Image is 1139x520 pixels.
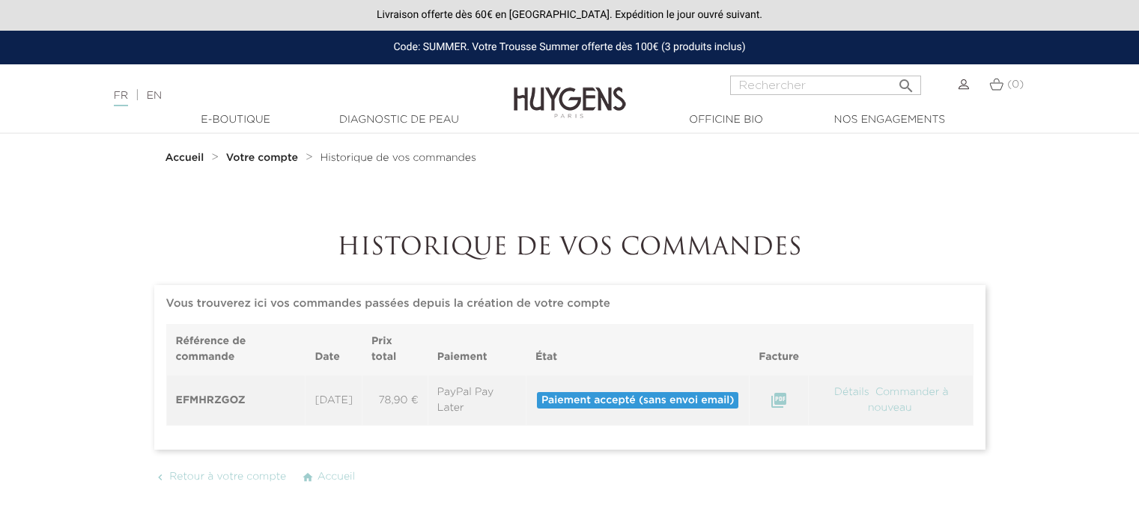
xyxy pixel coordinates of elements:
a:  [770,395,788,406]
a: FR [114,91,128,106]
th: Référence de commande [166,325,306,376]
i:  [770,391,788,409]
span: (0) [1007,79,1024,90]
a: Détails [833,387,871,397]
img: Huygens [514,63,626,120]
div: | [106,87,464,105]
td: 78,90 € [362,375,428,426]
th: État [526,325,749,376]
span: Historique de vos commandes [321,153,476,163]
input: Rechercher [730,76,921,95]
i:  [302,471,314,483]
a: Accueil [165,152,207,164]
th: Facture [750,325,809,376]
i:  [154,471,166,483]
th: Paiement [428,325,526,376]
a: Votre compte [226,152,302,164]
a:  Accueil [302,471,355,483]
span: Paiement accepté (sans envoi email) [537,392,738,409]
a: EN [147,91,162,101]
a: E-Boutique [161,112,311,128]
a: Officine Bio [651,112,801,128]
button:  [893,71,920,91]
th: EFMHRZGOZ [166,375,306,426]
a: Commander à nouveau [868,387,949,413]
th: Date [306,325,362,376]
strong: Votre compte [226,153,298,163]
td: [DATE] [306,375,362,426]
i:  [897,73,915,91]
td: PayPal Pay Later [428,375,526,426]
strong: Accueil [165,153,204,163]
span: Accueil [318,472,355,483]
a: Diagnostic de peau [324,112,474,128]
a:  Retour à votre compte [154,471,291,483]
a: Nos engagements [815,112,965,128]
span: Retour à votre compte [169,472,286,483]
h1: Historique de vos commandes [154,234,985,263]
a: Historique de vos commandes [321,152,476,164]
h6: Vous trouverez ici vos commandes passées depuis la création de votre compte [166,297,974,311]
th: Prix total [362,325,428,376]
